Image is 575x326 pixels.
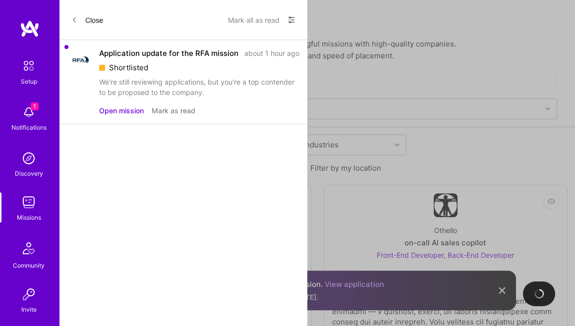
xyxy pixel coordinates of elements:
button: Mark as read [152,105,195,116]
button: Open mission [99,105,144,116]
div: Invite [21,304,37,315]
div: Missions [17,212,41,223]
button: Close [71,12,103,28]
div: We're still reviewing applications, but you're a top contender to be proposed to the company. [99,77,299,97]
img: logo [20,20,40,38]
div: Application update for the RFA mission [99,48,238,58]
div: Shortlisted [99,62,299,73]
img: Invite [19,284,39,304]
div: Setup [21,76,37,87]
img: loading [532,287,545,300]
img: setup [18,55,39,76]
img: Company Logo [67,54,91,66]
div: Discovery [15,168,43,179]
img: teamwork [19,192,39,212]
button: Mark all as read [228,12,280,28]
img: Community [17,236,41,260]
img: discovery [19,148,39,168]
div: Community [13,260,45,271]
div: about 1 hour ago [244,48,299,58]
